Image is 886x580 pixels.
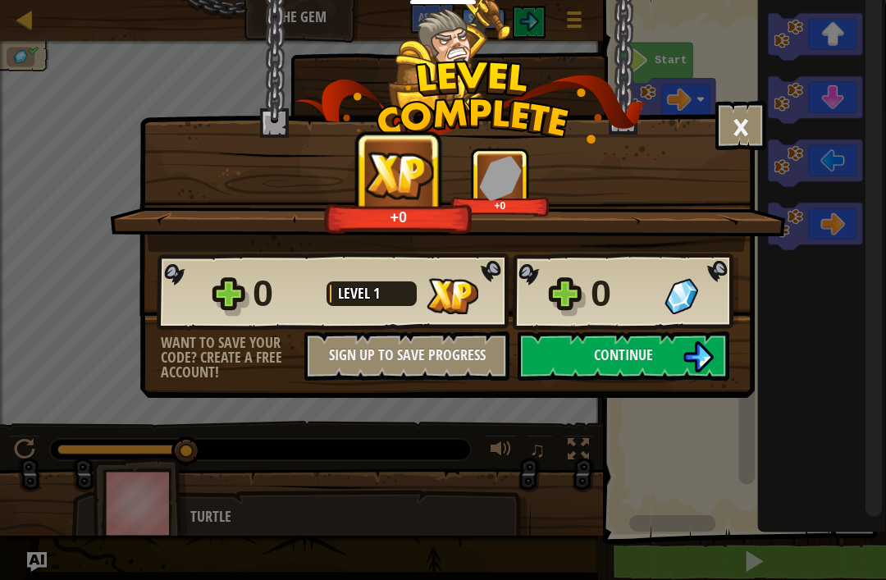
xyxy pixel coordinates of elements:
span: Level [338,283,373,304]
div: 0 [253,267,317,320]
span: Continue [594,345,653,365]
button: Continue [518,331,729,381]
img: Continue [683,341,714,372]
div: +0 [329,208,468,226]
span: 1 [373,283,380,304]
div: +0 [454,199,546,212]
img: XP Gained [360,148,438,203]
img: Gems Gained [479,155,522,200]
img: level_complete.png [295,61,646,144]
img: XP Gained [427,278,478,314]
img: Gems Gained [664,278,698,314]
div: Want to save your code? Create a free account! [161,336,304,380]
div: 0 [591,267,655,320]
button: × [715,101,766,150]
button: Sign Up to Save Progress [304,331,509,381]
